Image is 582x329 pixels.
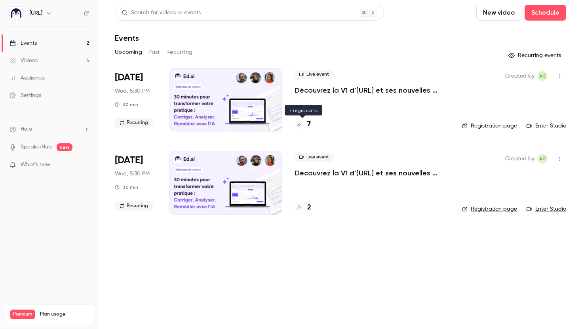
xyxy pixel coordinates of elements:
[10,310,35,319] span: Premium
[307,202,311,213] h4: 2
[115,170,150,178] span: Wed, 5:30 PM
[539,154,546,164] span: AC
[525,5,566,21] button: Schedule
[40,311,89,318] span: Plan usage
[115,101,138,108] div: 30 min
[80,162,89,169] iframe: Noticeable Trigger
[21,143,52,151] a: SpeakerHub
[115,68,156,131] div: Sep 24 Wed, 5:30 PM (Europe/Paris)
[476,5,521,21] button: New video
[538,71,547,81] span: Alison Chopard
[166,46,193,59] button: Recurring
[115,46,142,59] button: Upcoming
[122,9,201,17] div: Search for videos or events
[505,154,534,164] span: Created by
[115,184,138,190] div: 30 min
[307,119,311,130] h4: 7
[148,46,160,59] button: Past
[295,168,449,178] a: Découvrez la V1 d’[URL] et ses nouvelles fonctionnalités !
[115,33,139,43] h1: Events
[295,86,449,95] a: Découvrez la V1 d’[URL] et ses nouvelles fonctionnalités !
[295,119,311,130] a: 7
[462,122,517,130] a: Registration page
[505,71,534,81] span: Created by
[527,122,566,130] a: Enter Studio
[10,39,37,47] div: Events
[462,205,517,213] a: Registration page
[10,91,41,99] div: Settings
[29,9,42,17] h6: [URL]
[21,161,50,169] span: What's new
[539,71,546,81] span: AC
[57,143,72,151] span: new
[10,7,23,19] img: Ed.ai
[10,57,38,65] div: Videos
[538,154,547,164] span: Alison Chopard
[527,205,566,213] a: Enter Studio
[115,118,153,127] span: Recurring
[10,125,89,133] li: help-dropdown-opener
[21,125,32,133] span: Help
[505,49,566,62] button: Recurring events
[115,154,143,167] span: [DATE]
[295,70,334,79] span: Live event
[115,151,156,214] div: Oct 1 Wed, 5:30 PM (Europe/Paris)
[115,201,153,211] span: Recurring
[10,74,45,82] div: Audience
[115,71,143,84] span: [DATE]
[295,152,334,162] span: Live event
[115,87,150,95] span: Wed, 5:30 PM
[295,202,311,213] a: 2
